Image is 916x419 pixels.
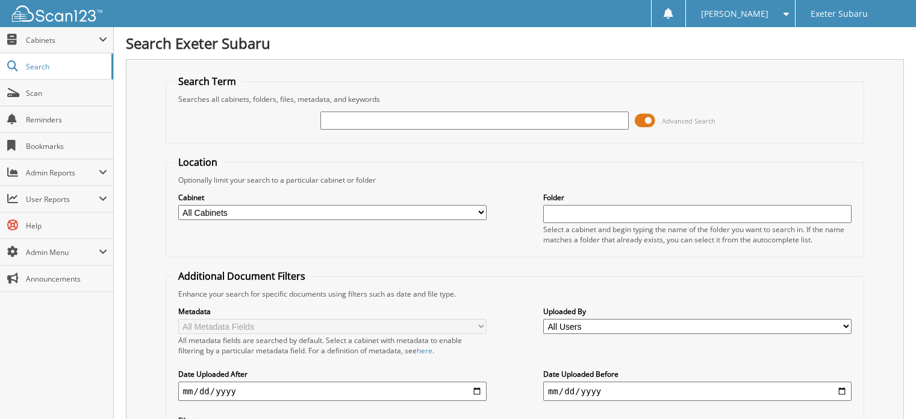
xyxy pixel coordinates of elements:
[12,5,102,22] img: scan123-logo-white.svg
[543,382,852,401] input: end
[26,88,107,98] span: Scan
[172,94,858,104] div: Searches all cabinets, folders, files, metadata, and keywords
[172,156,223,169] legend: Location
[543,224,852,245] div: Select a cabinet and begin typing the name of the folder you want to search in. If the name match...
[26,221,107,231] span: Help
[26,194,99,204] span: User Reports
[172,289,858,299] div: Enhance your search for specific documents using filters such as date and file type.
[126,33,904,53] h1: Search Exeter Subaru
[178,306,487,317] label: Metadata
[172,75,242,88] legend: Search Term
[26,61,105,72] span: Search
[26,141,107,151] span: Bookmarks
[26,274,107,284] span: Announcements
[701,10,768,17] span: [PERSON_NAME]
[26,115,107,125] span: Reminders
[172,175,858,185] div: Optionally limit your search to a particular cabinet or folder
[543,369,852,379] label: Date Uploaded Before
[543,192,852,203] label: Folder
[26,168,99,178] span: Admin Reports
[811,10,868,17] span: Exeter Subaru
[178,382,487,401] input: start
[856,361,916,419] iframe: Chat Widget
[178,192,487,203] label: Cabinet
[26,247,99,257] span: Admin Menu
[662,116,715,125] span: Advanced Search
[178,369,487,379] label: Date Uploaded After
[26,35,99,45] span: Cabinets
[543,306,852,317] label: Uploaded By
[172,269,311,283] legend: Additional Document Filters
[178,335,487,356] div: All metadata fields are searched by default. Select a cabinet with metadata to enable filtering b...
[417,345,432,356] a: here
